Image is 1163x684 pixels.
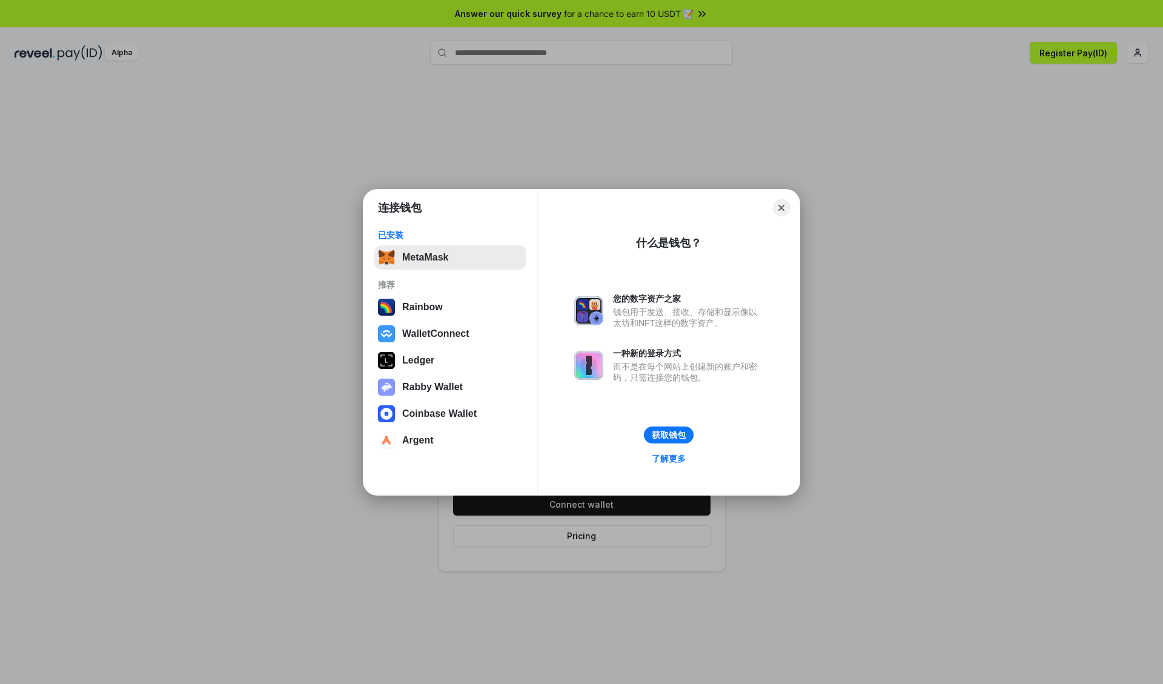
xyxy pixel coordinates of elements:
[402,302,443,313] div: Rainbow
[402,328,469,339] div: WalletConnect
[378,352,395,369] img: svg+xml,%3Csvg%20xmlns%3D%22http%3A%2F%2Fwww.w3.org%2F2000%2Fsvg%22%20width%3D%2228%22%20height%3...
[378,299,395,316] img: svg+xml,%3Csvg%20width%3D%22120%22%20height%3D%22120%22%20viewBox%3D%220%200%20120%20120%22%20fil...
[652,430,686,440] div: 获取钱包
[636,236,701,250] div: 什么是钱包？
[378,325,395,342] img: svg+xml,%3Csvg%20width%3D%2228%22%20height%3D%2228%22%20viewBox%3D%220%200%2028%2028%22%20fill%3D...
[644,451,693,467] a: 了解更多
[402,435,434,446] div: Argent
[374,348,526,373] button: Ledger
[378,432,395,449] img: svg+xml,%3Csvg%20width%3D%2228%22%20height%3D%2228%22%20viewBox%3D%220%200%2028%2028%22%20fill%3D...
[374,428,526,453] button: Argent
[613,348,763,359] div: 一种新的登录方式
[378,405,395,422] img: svg+xml,%3Csvg%20width%3D%2228%22%20height%3D%2228%22%20viewBox%3D%220%200%2028%2028%22%20fill%3D...
[378,201,422,215] h1: 连接钱包
[773,199,790,216] button: Close
[574,351,603,380] img: svg+xml,%3Csvg%20xmlns%3D%22http%3A%2F%2Fwww.w3.org%2F2000%2Fsvg%22%20fill%3D%22none%22%20viewBox...
[402,355,434,366] div: Ledger
[378,379,395,396] img: svg+xml,%3Csvg%20xmlns%3D%22http%3A%2F%2Fwww.w3.org%2F2000%2Fsvg%22%20fill%3D%22none%22%20viewBox...
[652,453,686,464] div: 了解更多
[374,245,526,270] button: MetaMask
[613,361,763,383] div: 而不是在每个网站上创建新的账户和密码，只需连接您的钱包。
[574,296,603,325] img: svg+xml,%3Csvg%20xmlns%3D%22http%3A%2F%2Fwww.w3.org%2F2000%2Fsvg%22%20fill%3D%22none%22%20viewBox...
[402,252,448,263] div: MetaMask
[378,279,523,290] div: 推荐
[613,307,763,328] div: 钱包用于发送、接收、存储和显示像以太坊和NFT这样的数字资产。
[374,322,526,346] button: WalletConnect
[402,408,477,419] div: Coinbase Wallet
[402,382,463,393] div: Rabby Wallet
[374,402,526,426] button: Coinbase Wallet
[378,249,395,266] img: svg+xml,%3Csvg%20fill%3D%22none%22%20height%3D%2233%22%20viewBox%3D%220%200%2035%2033%22%20width%...
[374,375,526,399] button: Rabby Wallet
[644,427,694,443] button: 获取钱包
[378,230,523,241] div: 已安装
[374,295,526,319] button: Rainbow
[613,293,763,304] div: 您的数字资产之家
